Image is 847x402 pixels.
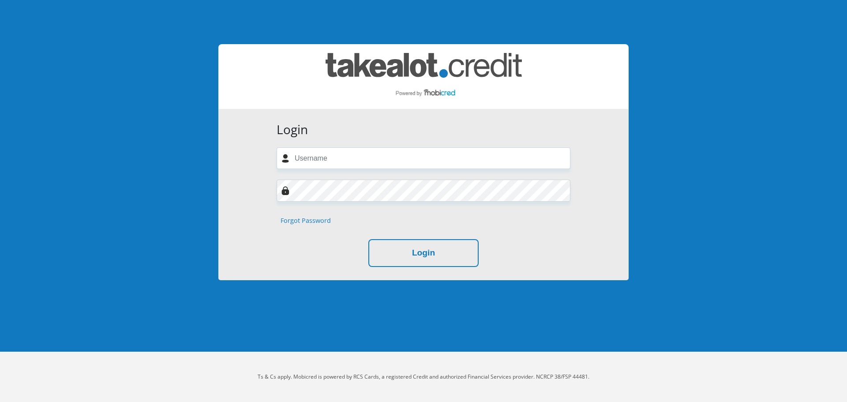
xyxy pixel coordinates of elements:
[368,239,479,267] button: Login
[277,147,570,169] input: Username
[277,122,570,137] h3: Login
[179,373,668,381] p: Ts & Cs apply. Mobicred is powered by RCS Cards, a registered Credit and authorized Financial Ser...
[281,216,331,225] a: Forgot Password
[326,53,522,100] img: takealot_credit logo
[281,154,290,163] img: user-icon image
[281,186,290,195] img: Image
